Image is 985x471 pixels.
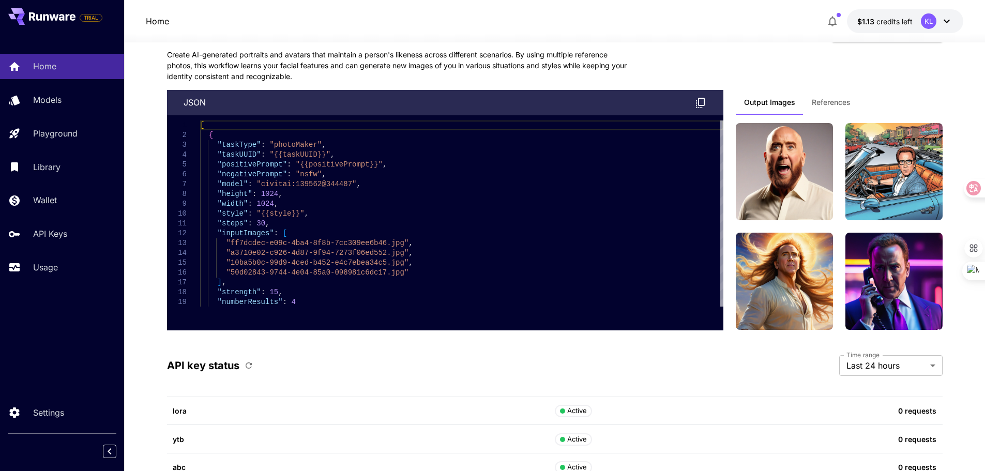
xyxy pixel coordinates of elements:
span: "50d02843-9744-4e04-85a0-098981c6dc17.jpg" [226,268,408,277]
p: Playground [33,127,78,140]
span: : [287,160,291,169]
div: Collapse sidebar [111,442,124,461]
img: man rwre long hair, enjoying sun and wind [736,123,833,220]
div: 10 [167,209,187,219]
span: : [252,190,256,198]
span: "positivePrompt" [217,160,286,169]
div: 13 [167,238,187,248]
span: "width" [217,200,248,208]
span: "nsfw" [295,170,321,178]
span: "taskUUID" [217,150,261,159]
span: Add your payment card to enable full platform functionality. [80,11,102,24]
div: 3 [167,140,187,150]
div: KL [921,13,936,29]
div: 17 [167,278,187,287]
div: 1 [167,120,187,130]
span: , [382,160,386,169]
span: : [248,180,252,188]
span: { [208,131,213,139]
span: , [408,239,413,247]
span: "inputImages" [217,229,274,237]
span: 30 [256,219,265,227]
span: "negativePrompt" [217,170,286,178]
span: [ [200,121,204,129]
span: "height" [217,190,252,198]
span: : [261,150,265,159]
p: Library [33,161,60,173]
div: 2 [167,130,187,140]
span: Output Images [744,98,795,107]
img: closeup man rwre on the phone, wearing a suit [845,233,943,330]
span: "{{style}}" [256,209,304,218]
div: 15 [167,258,187,268]
span: , [274,200,278,208]
p: Wallet [33,194,57,206]
p: Create AI-generated portraits and avatars that maintain a person's likeness across different scen... [167,49,632,82]
span: , [304,209,308,218]
img: man rwre long hair, enjoying sun and wind` - Style: `Fantasy art [736,233,833,330]
span: : [248,200,252,208]
span: "photoMaker" [269,141,322,149]
span: : [248,219,252,227]
span: 15 [269,288,278,296]
a: Home [146,15,169,27]
span: "taskType" [217,141,261,149]
span: "{{taskUUID}}" [269,150,330,159]
span: TRIAL [80,14,102,22]
span: "style" [217,209,248,218]
p: 0 requests [707,405,936,416]
span: [ [282,229,286,237]
span: "civitai:139562@344487" [256,180,356,188]
div: 6 [167,170,187,179]
span: , [222,278,226,286]
button: Collapse sidebar [103,445,116,458]
span: , [330,150,335,159]
span: $1.13 [857,17,876,26]
p: Settings [33,406,64,419]
span: credits left [876,17,913,26]
div: Active [560,434,587,445]
span: , [278,288,282,296]
div: 12 [167,229,187,238]
span: , [265,219,269,227]
p: API key status [167,358,239,373]
span: 4 [291,298,295,306]
span: "steps" [217,219,248,227]
div: 19 [167,297,187,307]
span: "numberResults" [217,298,282,306]
div: 16 [167,268,187,278]
span: "model" [217,180,248,188]
span: : [261,141,265,149]
span: ] [217,278,221,286]
div: 11 [167,219,187,229]
img: man rwre in a convertible car [845,123,943,220]
p: Home [33,60,56,72]
span: References [812,98,851,107]
span: , [322,170,326,178]
span: 1024 [261,190,278,198]
div: 18 [167,287,187,297]
span: : [261,288,265,296]
span: : [282,298,286,306]
div: Active [560,406,587,416]
span: , [278,190,282,198]
span: "10ba5b0c-99d9-4ced-b452-e4c7ebea34c5.jpg" [226,259,408,267]
button: $1.1335KL [847,9,963,33]
span: , [322,141,326,149]
p: API Keys [33,227,67,240]
span: "{{positivePrompt}}" [295,160,382,169]
div: 9 [167,199,187,209]
span: , [408,259,413,267]
p: Models [33,94,62,106]
span: : [274,229,278,237]
p: ytb [173,434,555,445]
span: , [356,180,360,188]
label: Time range [846,351,880,359]
div: 4 [167,150,187,160]
span: : [248,209,252,218]
span: , [408,249,413,257]
div: 14 [167,248,187,258]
